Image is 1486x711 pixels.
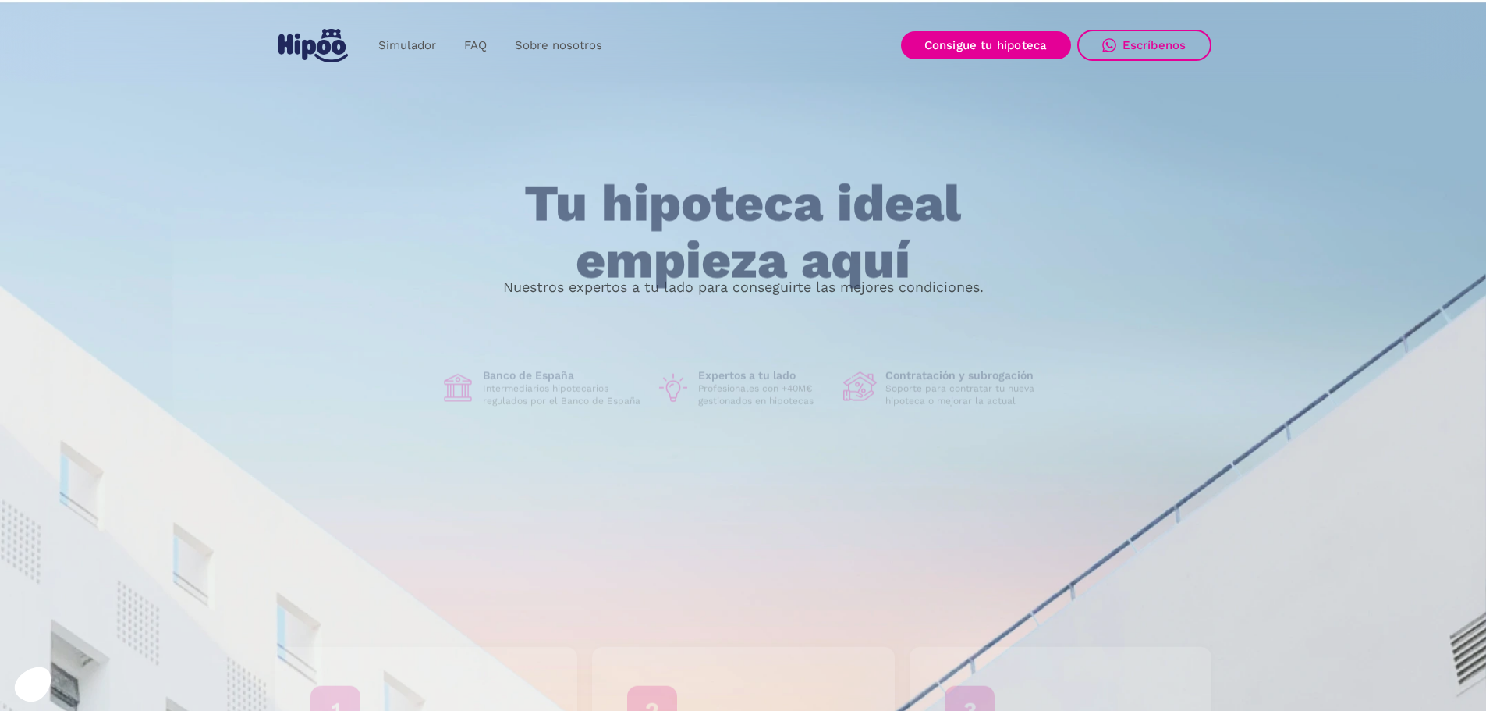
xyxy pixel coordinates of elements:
div: Escríbenos [1122,38,1186,52]
a: home [275,23,352,69]
a: Escríbenos [1077,30,1211,61]
a: Simulador [364,30,450,61]
p: Intermediarios hipotecarios regulados por el Banco de España [483,382,644,407]
a: Sobre nosotros [501,30,616,61]
a: FAQ [450,30,501,61]
h1: Contratación y subrogación [885,368,1046,382]
h1: Tu hipoteca ideal empieza aquí [447,176,1038,289]
h1: Banco de España [483,368,644,382]
h1: Expertos a tu lado [698,368,831,382]
a: Consigue tu hipoteca [901,31,1071,59]
p: Nuestros expertos a tu lado para conseguirte las mejores condiciones. [503,281,984,293]
p: Soporte para contratar tu nueva hipoteca o mejorar la actual [885,382,1046,407]
p: Profesionales con +40M€ gestionados en hipotecas [698,382,831,407]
